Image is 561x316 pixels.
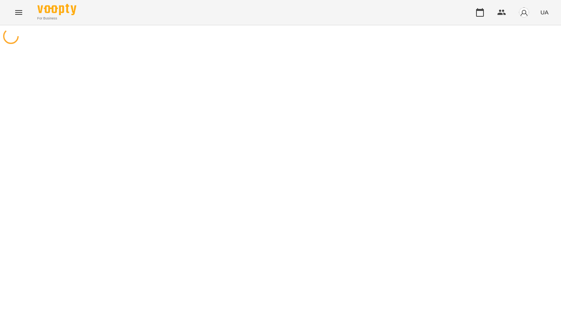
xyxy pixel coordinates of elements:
[537,5,552,19] button: UA
[540,8,549,16] span: UA
[9,3,28,22] button: Menu
[519,7,529,18] img: avatar_s.png
[37,4,76,15] img: Voopty Logo
[37,16,76,21] span: For Business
